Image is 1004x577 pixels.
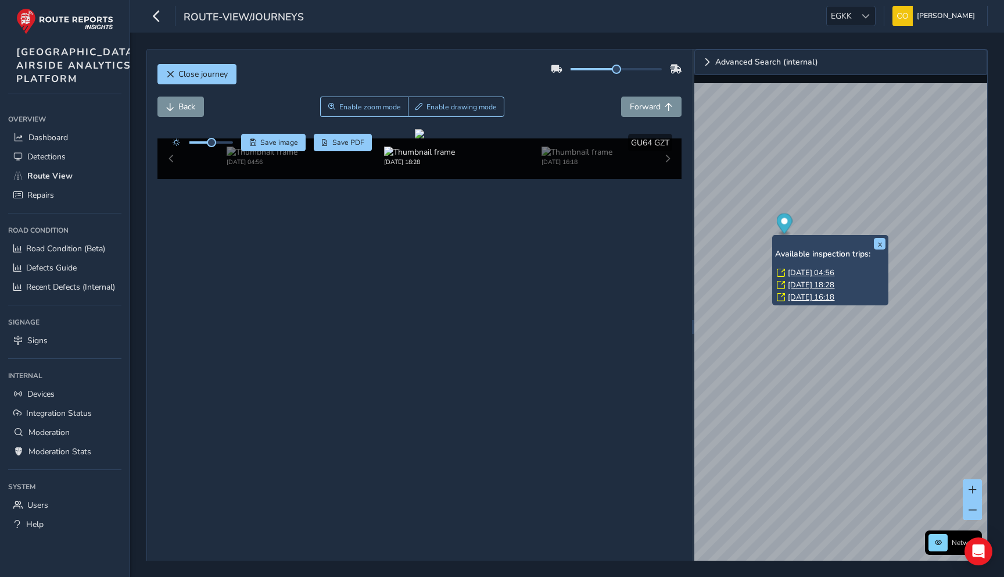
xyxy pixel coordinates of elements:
[26,243,105,254] span: Road Condition (Beta)
[827,6,856,26] span: EGKK
[8,166,121,186] a: Route View
[339,102,401,112] span: Enable zoom mode
[426,102,497,112] span: Enable drawing mode
[8,496,121,515] a: Users
[28,132,68,143] span: Dashboard
[27,151,66,162] span: Detections
[178,101,195,112] span: Back
[8,186,121,205] a: Repairs
[8,367,121,384] div: Internal
[8,331,121,350] a: Signs
[241,134,306,151] button: Save
[227,147,297,158] img: Thumbnail frame
[178,69,228,80] span: Close journey
[16,45,138,86] span: [GEOGRAPHIC_DATA] AIRSIDE ANALYTICS PLATFORM
[8,423,121,442] a: Moderation
[788,280,834,290] a: [DATE] 18:28
[8,258,121,277] a: Defects Guide
[157,64,236,84] button: Close journey
[16,8,113,34] img: rr logo
[8,442,121,461] a: Moderation Stats
[27,170,73,181] span: Route View
[631,137,669,148] span: GU64 GZT
[630,101,661,112] span: Forward
[26,519,44,530] span: Help
[788,292,834,302] a: [DATE] 16:18
[8,404,121,423] a: Integration Status
[8,222,121,239] div: Road Condition
[184,10,304,26] span: route-view/journeys
[621,97,682,117] button: Forward
[27,190,54,201] span: Repairs
[8,314,121,331] div: Signage
[952,538,978,547] span: Network
[384,147,455,158] img: Thumbnail frame
[775,250,885,259] h6: Available inspection trips:
[542,147,612,158] img: Thumbnail frame
[260,138,298,147] span: Save image
[8,239,121,258] a: Road Condition (Beta)
[715,58,818,66] span: Advanced Search (internal)
[8,128,121,147] a: Dashboard
[332,138,364,147] span: Save PDF
[8,515,121,534] a: Help
[314,134,372,151] button: PDF
[27,500,48,511] span: Users
[964,537,992,565] div: Open Intercom Messenger
[408,97,505,117] button: Draw
[874,238,885,250] button: x
[384,158,455,166] div: [DATE] 18:28
[26,408,92,419] span: Integration Status
[542,158,612,166] div: [DATE] 16:18
[892,6,979,26] button: [PERSON_NAME]
[8,384,121,404] a: Devices
[27,335,48,346] span: Signs
[227,158,297,166] div: [DATE] 04:56
[892,6,913,26] img: diamond-layout
[320,97,408,117] button: Zoom
[157,97,204,117] button: Back
[8,111,121,128] div: Overview
[8,277,121,297] a: Recent Defects (Internal)
[8,478,121,496] div: System
[917,6,975,26] span: [PERSON_NAME]
[776,213,792,237] div: Map marker
[26,282,115,293] span: Recent Defects (Internal)
[28,446,91,457] span: Moderation Stats
[788,268,834,278] a: [DATE] 04:56
[28,427,70,438] span: Moderation
[694,49,987,75] a: Expand
[26,262,77,273] span: Defects Guide
[27,389,55,400] span: Devices
[8,147,121,166] a: Detections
